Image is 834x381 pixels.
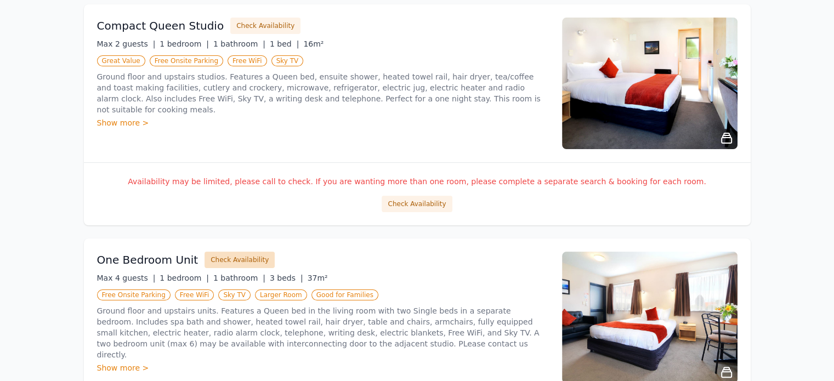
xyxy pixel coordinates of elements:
[97,18,224,33] h3: Compact Queen Studio
[311,289,378,300] span: Good for Families
[205,252,275,268] button: Check Availability
[97,117,549,128] div: Show more >
[228,55,267,66] span: Free WiFi
[150,55,223,66] span: Free Onsite Parking
[160,39,209,48] span: 1 bedroom |
[213,274,265,282] span: 1 bathroom |
[303,39,324,48] span: 16m²
[218,289,251,300] span: Sky TV
[175,289,214,300] span: Free WiFi
[270,274,303,282] span: 3 beds |
[213,39,265,48] span: 1 bathroom |
[382,196,452,212] button: Check Availability
[160,274,209,282] span: 1 bedroom |
[271,55,304,66] span: Sky TV
[97,305,549,360] p: Ground floor and upstairs units. Features a Queen bed in the living room with two Single beds in ...
[97,289,171,300] span: Free Onsite Parking
[97,55,145,66] span: Great Value
[97,176,737,187] p: Availability may be limited, please call to check. If you are wanting more than one room, please ...
[97,71,549,115] p: Ground floor and upstairs studios. Features a Queen bed, ensuite shower, heated towel rail, hair ...
[97,362,549,373] div: Show more >
[308,274,328,282] span: 37m²
[97,252,198,268] h3: One Bedroom Unit
[97,39,156,48] span: Max 2 guests |
[230,18,300,34] button: Check Availability
[97,274,156,282] span: Max 4 guests |
[255,289,307,300] span: Larger Room
[270,39,299,48] span: 1 bed |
